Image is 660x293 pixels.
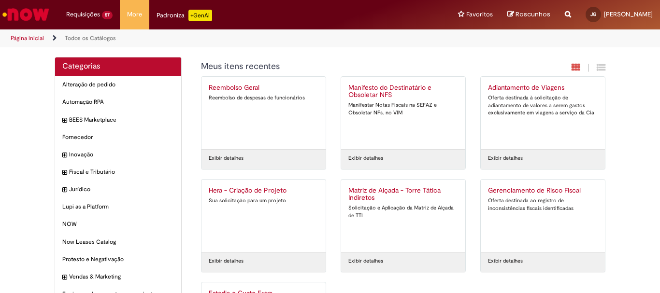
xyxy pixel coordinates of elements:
i: expandir categoria Jurídico [62,185,67,195]
span: Fiscal e Tributário [69,168,174,176]
div: Automação RPA [55,93,181,111]
div: Manifestar Notas Fiscais na SEFAZ e Obsoletar NFs. no VIM [348,101,458,116]
h1: {"description":"","title":"Meus itens recentes"} Categoria [201,62,501,71]
a: Rascunhos [507,10,550,19]
i: Exibição em cartão [572,63,580,72]
a: Manifesto do Destinatário e Obsoletar NFS Manifestar Notas Fiscais na SEFAZ e Obsoletar NFs. no VIM [341,77,465,149]
a: Gerenciamento de Risco Fiscal Oferta destinada ao registro de inconsistências fiscais identificadas [481,180,605,252]
a: Exibir detalhes [209,154,244,162]
h2: Reembolso Geral [209,84,318,92]
div: Padroniza [157,10,212,21]
i: expandir categoria Inovação [62,151,67,160]
a: Exibir detalhes [488,154,523,162]
div: expandir categoria Inovação Inovação [55,146,181,164]
div: NOW [55,215,181,233]
i: expandir categoria Vendas & Marketing [62,273,67,282]
span: Requisições [66,10,100,19]
p: +GenAi [188,10,212,21]
div: Lupi as a Platform [55,198,181,216]
span: Lupi as a Platform [62,203,174,211]
div: Alteração de pedido [55,76,181,94]
h2: Adiantamento de Viagens [488,84,598,92]
span: Favoritos [466,10,493,19]
div: Solicitação e Aplicação da Matriz de Alçada de TTI [348,204,458,219]
div: expandir categoria Vendas & Marketing Vendas & Marketing [55,268,181,286]
div: Reembolso de despesas de funcionários [209,94,318,102]
a: Exibir detalhes [348,154,383,162]
i: expandir categoria BEES Marketplace [62,116,67,126]
span: Rascunhos [516,10,550,19]
span: Now Leases Catalog [62,238,174,246]
span: | [588,62,589,73]
span: Inovação [69,151,174,159]
a: Página inicial [11,34,44,42]
div: expandir categoria Jurídico Jurídico [55,181,181,198]
span: Vendas & Marketing [69,273,174,281]
h2: Gerenciamento de Risco Fiscal [488,187,598,195]
h2: Matriz de Alçada - Torre Tática Indiretos [348,187,458,202]
a: Matriz de Alçada - Torre Tática Indiretos Solicitação e Aplicação da Matriz de Alçada de TTI [341,180,465,252]
span: 57 [102,11,113,19]
a: Exibir detalhes [488,257,523,265]
a: Hera - Criação de Projeto Sua solicitação para um projeto [201,180,326,252]
div: Oferta destinada à solicitação de adiantamento de valores a serem gastos exclusivamente em viagen... [488,94,598,117]
h2: Hera - Criação de Projeto [209,187,318,195]
div: Now Leases Catalog [55,233,181,251]
h2: Categorias [62,62,174,71]
a: Adiantamento de Viagens Oferta destinada à solicitação de adiantamento de valores a serem gastos ... [481,77,605,149]
span: Fornecedor [62,133,174,141]
span: Alteração de pedido [62,81,174,89]
div: Sua solicitação para um projeto [209,197,318,205]
div: Fornecedor [55,128,181,146]
img: ServiceNow [1,5,51,24]
span: Automação RPA [62,98,174,106]
span: Jurídico [69,185,174,194]
div: expandir categoria Fiscal e Tributário Fiscal e Tributário [55,163,181,181]
i: Exibição de grade [597,63,605,72]
a: Todos os Catálogos [65,34,116,42]
a: Exibir detalhes [348,257,383,265]
div: expandir categoria BEES Marketplace BEES Marketplace [55,111,181,129]
span: NOW [62,220,174,228]
div: Protesto e Negativação [55,251,181,268]
a: Exibir detalhes [209,257,244,265]
h2: Manifesto do Destinatário e Obsoletar NFS [348,84,458,99]
span: Protesto e Negativação [62,255,174,264]
span: [PERSON_NAME] [604,10,653,18]
div: Oferta destinada ao registro de inconsistências fiscais identificadas [488,197,598,212]
ul: Trilhas de página [7,29,433,47]
i: expandir categoria Fiscal e Tributário [62,168,67,178]
a: Reembolso Geral Reembolso de despesas de funcionários [201,77,326,149]
span: More [127,10,142,19]
span: BEES Marketplace [69,116,174,124]
span: JG [590,11,596,17]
